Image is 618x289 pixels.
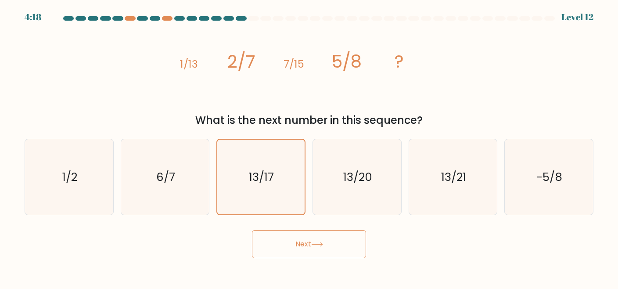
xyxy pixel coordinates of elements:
[180,57,198,71] tspan: 1/13
[343,169,372,185] text: 13/20
[156,169,175,185] text: 6/7
[537,169,562,185] text: -5/8
[249,169,274,185] text: 13/17
[284,57,305,71] tspan: 7/15
[62,169,77,185] text: 1/2
[561,11,593,24] div: Level 12
[332,49,362,74] tspan: 5/8
[25,11,41,24] div: 4:18
[30,112,588,128] div: What is the next number in this sequence?
[227,49,255,74] tspan: 2/7
[252,230,366,258] button: Next
[395,49,404,74] tspan: ?
[441,169,466,185] text: 13/21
